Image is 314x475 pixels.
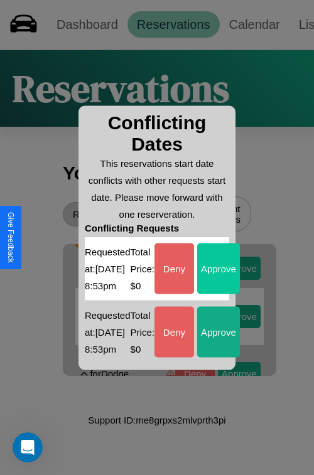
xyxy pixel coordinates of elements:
p: Requested at: [DATE] 8:53pm [85,243,131,294]
button: Approve [197,243,240,294]
p: This reservations start date conflicts with other requests start date. Please move forward with o... [85,154,229,222]
p: Total Price: $ 0 [131,306,154,357]
button: Deny [154,243,194,294]
iframe: Intercom live chat [13,432,43,462]
h4: Conflicting Requests [85,222,229,237]
p: Requested at: [DATE] 8:53pm [85,306,131,357]
button: Approve [197,306,240,357]
div: Give Feedback [6,212,15,263]
h3: Conflicting Dates [85,112,229,154]
p: Total Price: $ 0 [131,243,154,294]
button: Deny [154,306,194,357]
